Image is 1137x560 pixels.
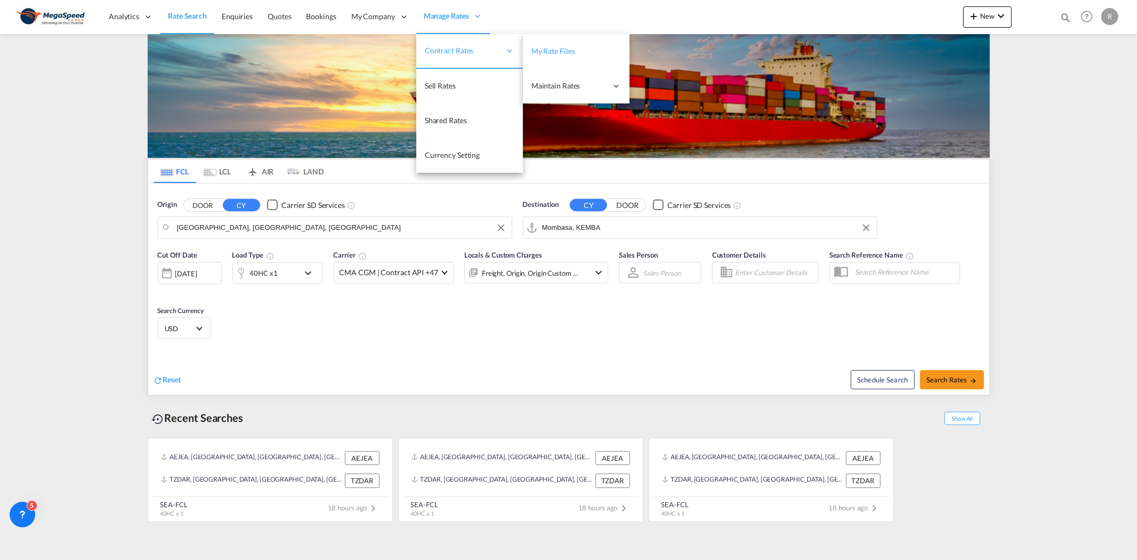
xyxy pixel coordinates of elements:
span: Maintain Rates [531,81,607,91]
div: TZDAR, Dar es Salaam, Tanzania, United Republic of, Eastern Africa, Africa [161,474,342,487]
span: 40HC x 1 [411,510,434,517]
div: R [1101,8,1118,25]
span: Rate Search [168,11,207,20]
span: Reset [163,375,181,384]
input: Search by Port [177,220,506,236]
span: Carrier [334,251,367,259]
span: 40HC x 1 [160,510,183,517]
div: Help [1078,7,1101,27]
md-icon: icon-chevron-down [302,267,320,279]
span: Search Reference Name [829,251,914,259]
md-icon: icon-chevron-right [868,502,881,515]
div: TZDAR [595,474,630,487]
span: Cut Off Date [158,251,198,259]
md-icon: icon-airplane [246,165,259,173]
a: Currency Setting [416,138,523,173]
button: CY [223,199,260,211]
recent-search-card: AEJEA, [GEOGRAPHIC_DATA], [GEOGRAPHIC_DATA], [GEOGRAPHIC_DATA], [GEOGRAPHIC_DATA] AEJEATZDAR, [GE... [148,438,393,522]
div: AEJEA [345,451,380,465]
div: AEJEA, Jebel Ali, United Arab Emirates, Middle East, Middle East [161,451,342,465]
div: [DATE] [158,262,222,284]
div: TZDAR [345,474,380,487]
span: Locals & Custom Charges [464,251,542,259]
div: 40HC x1icon-chevron-down [232,262,323,284]
md-select: Sales Person [642,265,682,281]
md-icon: icon-chevron-right [367,502,380,515]
span: 40HC x 1 [662,510,684,517]
div: Origin DOOR CY Checkbox No InkUnchecked: Search for CY (Container Yard) services for all selected... [148,183,989,395]
button: icon-plus 400-fgNewicon-chevron-down [963,6,1012,28]
span: New [967,12,1007,20]
button: DOOR [609,199,646,211]
span: Search Rates [926,375,978,384]
div: SEA-FCL [411,500,438,509]
md-input-container: Mombasa, KEMBA [523,217,877,238]
span: Load Type [232,251,275,259]
div: SEA-FCL [662,500,689,509]
span: Currency Setting [425,150,480,159]
md-icon: icon-magnify [1060,12,1071,23]
md-icon: icon-chevron-down [592,266,605,279]
span: Bookings [307,12,336,21]
a: Shared Rates [416,103,523,138]
span: 18 hours ago [578,503,631,512]
md-input-container: Jebel Ali, AEJEA [158,217,512,238]
a: Sell Rates [416,69,523,103]
button: DOOR [184,199,221,211]
input: Search Reference Name [850,264,959,280]
span: Help [1078,7,1096,26]
div: AEJEA [595,451,630,465]
md-icon: icon-information-outline [266,252,275,260]
span: CMA CGM | Contract API +47 [340,267,438,278]
div: SEA-FCL [160,500,188,509]
div: Recent Searches [148,406,248,430]
span: Sell Rates [425,81,456,90]
span: Manage Rates [424,11,469,21]
md-icon: icon-chevron-down [995,10,1007,22]
md-icon: icon-backup-restore [152,413,165,426]
md-pagination-wrapper: Use the left and right arrow keys to navigate between tabs [154,159,324,183]
span: Customer Details [712,251,766,259]
md-icon: icon-plus 400-fg [967,10,980,22]
button: Search Ratesicon-arrow-right [920,370,984,389]
md-icon: Unchecked: Search for CY (Container Yard) services for all selected carriers.Checked : Search for... [347,201,356,210]
div: icon-magnify [1060,12,1071,28]
md-datepicker: Select [158,283,166,298]
md-icon: Unchecked: Search for CY (Container Yard) services for all selected carriers.Checked : Search for... [733,201,741,210]
div: Freight Origin Origin Custom Factory Stuffing [482,266,579,281]
a: My Rate Files [523,34,630,69]
md-tab-item: LAND [281,159,324,183]
span: Show All [945,412,980,425]
img: LCL+%26+FCL+BACKGROUND.png [148,34,990,158]
md-checkbox: Checkbox No Ink [653,199,731,211]
md-icon: icon-refresh [154,375,163,385]
button: Clear Input [858,220,874,236]
div: Carrier SD Services [281,200,345,211]
span: Sales Person [619,251,658,259]
div: 40HC x1 [250,266,278,281]
div: AEJEA [846,451,881,465]
span: Quotes [268,12,291,21]
recent-search-card: AEJEA, [GEOGRAPHIC_DATA], [GEOGRAPHIC_DATA], [GEOGRAPHIC_DATA], [GEOGRAPHIC_DATA] AEJEATZDAR, [GE... [649,438,894,522]
md-tab-item: LCL [196,159,239,183]
button: CY [570,199,607,211]
span: Search Currency [158,307,204,315]
div: icon-refreshReset [154,374,181,386]
span: Enquiries [222,12,253,21]
span: Destination [523,199,559,210]
div: TZDAR, Dar es Salaam, Tanzania, United Republic of, Eastern Africa, Africa [662,474,843,487]
span: Origin [158,199,177,210]
span: My Company [351,11,395,22]
input: Enter Customer Details [735,265,815,281]
span: Shared Rates [425,116,467,125]
div: Freight Origin Origin Custom Factory Stuffingicon-chevron-down [464,262,608,283]
div: TZDAR, Dar es Salaam, Tanzania, United Republic of, Eastern Africa, Africa [412,474,593,487]
div: AEJEA, Jebel Ali, United Arab Emirates, Middle East, Middle East [412,451,593,465]
span: 18 hours ago [328,503,380,512]
md-icon: Your search will be saved by the below given name [906,252,914,260]
md-select: Select Currency: $ USDUnited States Dollar [164,321,205,336]
button: Note: By default Schedule search will only considerorigin ports, destination ports and cut off da... [851,370,915,389]
input: Search by Port [542,220,872,236]
span: Analytics [109,11,139,22]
